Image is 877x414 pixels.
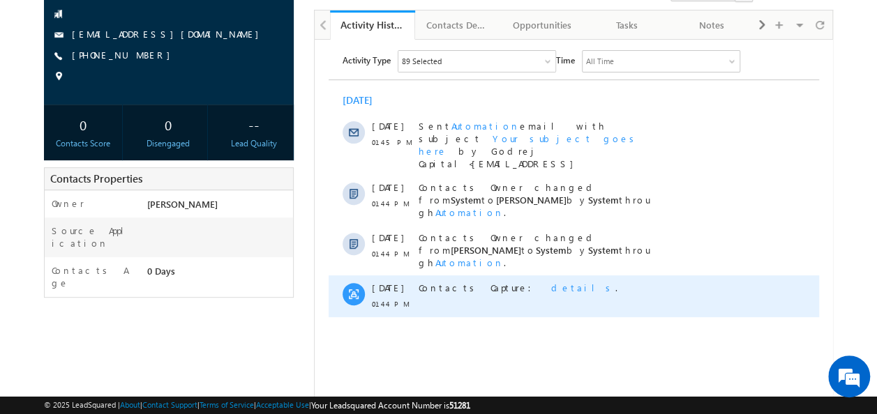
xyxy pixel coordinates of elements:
div: Activity History [340,18,405,31]
div: Notes [681,17,742,33]
span: System [136,154,167,166]
div: Disengaged [133,137,204,150]
div: [DATE] [28,54,73,67]
div: Contacts Score [47,137,119,150]
a: Terms of Service [200,400,254,409]
a: [EMAIL_ADDRESS][DOMAIN_NAME] [72,28,266,40]
span: © 2025 LeadSquared | | | | | [44,399,470,412]
a: Contacts Details [415,10,500,40]
span: Contacts Properties [50,171,142,185]
a: Opportunities [500,10,585,40]
span: Automation [121,217,189,229]
div: Opportunities [511,17,572,33]
span: Automation [137,80,205,92]
div: Tasks [596,17,657,33]
label: Owner [52,197,84,210]
span: System [273,204,304,216]
li: Contacts Details [415,10,500,38]
label: Source Application [52,224,135,250]
span: 01:45 PM [57,96,99,109]
div: 0 [133,112,204,137]
span: Activity Type [28,10,76,31]
span: Contacts Owner changed from to by through . [104,192,335,229]
span: Automation [121,167,189,178]
span: [PERSON_NAME] [181,154,252,166]
div: -- [218,112,289,137]
span: [DATE] [57,242,89,254]
a: Activity History [330,10,415,40]
span: [PHONE_NUMBER] [72,49,177,63]
div: Contacts Details [426,17,488,33]
span: Time [241,10,260,31]
span: Contacts Owner changed from to by through . [104,141,335,178]
span: 01:44 PM [57,208,99,220]
span: [DATE] [57,80,89,93]
div: Sales Activity,BL - Business Loan,FL - Flexible Loan,FT - Flexi Loan Balance Transfer,HL - Home L... [84,11,241,32]
span: 51281 [449,400,470,411]
span: System [221,204,252,216]
span: [DATE] [57,192,89,204]
li: Activity History [330,10,415,38]
div: by Godrej Capital<[EMAIL_ADDRESS][DOMAIN_NAME]>. [104,80,343,129]
span: Your Leadsquared Account Number is [311,400,470,411]
a: About [120,400,140,409]
div: . [104,242,343,254]
span: System [273,154,304,166]
span: 01:44 PM [57,158,99,170]
span: details [237,242,301,254]
span: [PERSON_NAME] [147,198,218,210]
span: Your subject goes here [104,93,324,117]
div: 0 [47,112,119,137]
span: Sent email with subject [104,80,292,105]
a: Contact Support [142,400,197,409]
div: 89 Selected [87,15,127,28]
label: Contacts Age [52,264,135,289]
span: [PERSON_NAME] [136,204,207,216]
div: 0 Days [144,264,292,284]
div: Lead Quality [218,137,289,150]
a: Tasks [585,10,670,40]
span: 01:44 PM [57,258,99,270]
div: All Time [271,15,299,28]
span: [DATE] [57,141,89,154]
span: Contacts Capture: [104,242,225,254]
a: Acceptable Use [256,400,309,409]
a: Notes [670,10,755,40]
